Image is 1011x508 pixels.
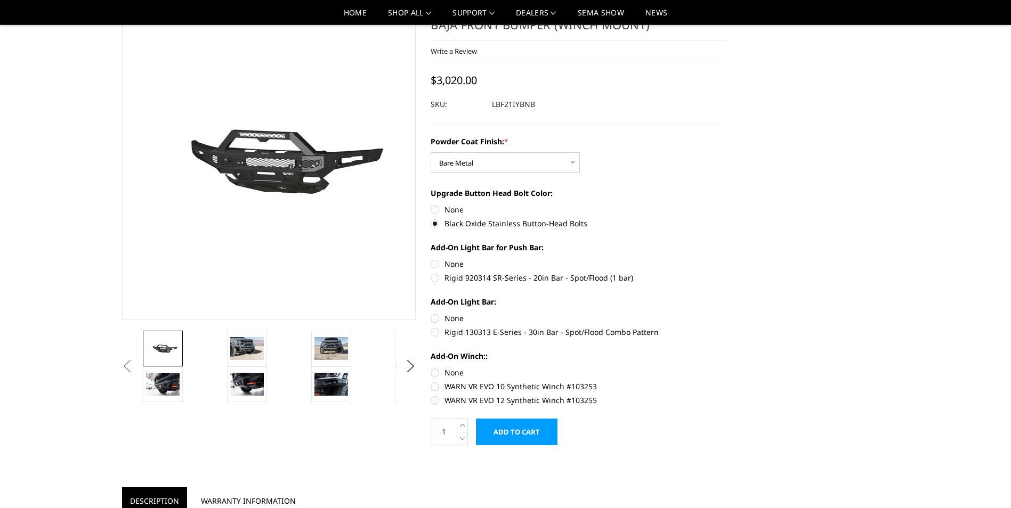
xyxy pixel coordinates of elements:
label: Add-On Light Bar: [431,296,725,307]
a: shop all [388,9,431,24]
label: WARN VR EVO 12 Synthetic Winch #103255 [431,395,725,406]
label: Powder Coat Finish: [431,136,725,147]
dt: SKU: [431,95,484,114]
button: Next [402,358,418,374]
a: Support [452,9,495,24]
label: Rigid 130313 E-Series - 30in Bar - Spot/Flood Combo Pattern [431,326,725,338]
a: News [645,9,667,24]
input: Add to Cart [476,419,557,445]
img: 2021-2025 Ford Raptor - Freedom Series - Baja Front Bumper (winch mount) [314,373,348,395]
label: Add-On Light Bar for Push Bar: [431,242,725,253]
label: None [431,204,725,215]
span: $3,020.00 [431,73,477,87]
a: Dealers [516,9,556,24]
label: Rigid 920314 SR-Series - 20in Bar - Spot/Flood (1 bar) [431,272,725,283]
a: 2021-2025 Ford Raptor - Freedom Series - Baja Front Bumper (winch mount) [122,1,416,320]
dd: LBF21IYBNB [492,95,535,114]
a: SEMA Show [578,9,624,24]
label: Black Oxide Stainless Button-Head Bolts [431,218,725,229]
label: WARN VR EVO 10 Synthetic Winch #103253 [431,381,725,392]
label: None [431,258,725,269]
img: 2021-2025 Ford Raptor - Freedom Series - Baja Front Bumper (winch mount) [314,337,348,359]
img: 2021-2025 Ford Raptor - Freedom Series - Baja Front Bumper (winch mount) [230,373,264,395]
label: Upgrade Button Head Bolt Color: [431,187,725,199]
a: Write a Review [431,46,477,56]
a: Home [344,9,367,24]
img: 2021-2025 Ford Raptor - Freedom Series - Baja Front Bumper (winch mount) [146,341,180,356]
img: 2021-2025 Ford Raptor - Freedom Series - Baja Front Bumper (winch mount) [146,373,180,395]
img: 2021-2025 Ford Raptor - Freedom Series - Baja Front Bumper (winch mount) [230,337,264,359]
label: None [431,367,725,378]
label: Add-On Winch:: [431,350,725,362]
label: None [431,313,725,324]
button: Previous [119,358,135,374]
